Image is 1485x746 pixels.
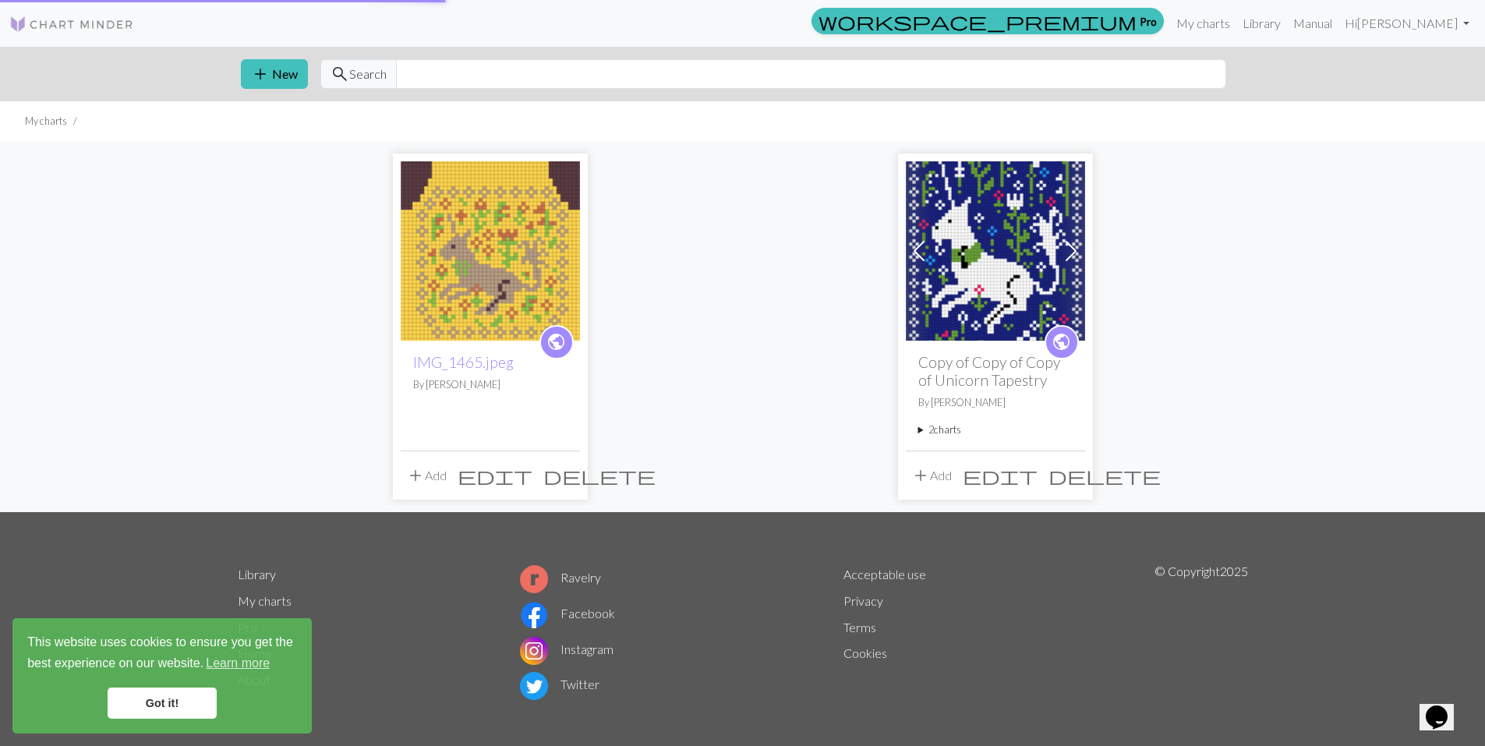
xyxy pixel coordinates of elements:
[546,330,566,354] span: public
[406,465,425,486] span: add
[1154,562,1248,704] p: © Copyright 2025
[238,593,292,608] a: My charts
[458,466,532,485] i: Edit
[203,652,272,675] a: learn more about cookies
[843,645,887,660] a: Cookies
[452,461,538,490] button: Edit
[413,353,514,371] a: IMG_1465.jpeg
[241,59,308,89] button: New
[1052,330,1071,354] span: public
[1052,327,1071,358] i: public
[538,461,661,490] button: Delete
[401,461,452,490] button: Add
[9,15,134,34] img: Logo
[520,642,613,656] a: Instagram
[843,620,876,635] a: Terms
[520,637,548,665] img: Instagram logo
[520,570,601,585] a: Ravelry
[1420,684,1469,730] iframe: chat widget
[520,565,548,593] img: Ravelry logo
[906,461,957,490] button: Add
[543,465,656,486] span: delete
[108,688,217,719] a: dismiss cookie message
[12,618,312,734] div: cookieconsent
[963,466,1038,485] i: Edit
[546,327,566,358] i: public
[413,377,567,392] p: By [PERSON_NAME]
[843,567,926,582] a: Acceptable use
[918,422,1073,437] summary: 2charts
[1236,8,1287,39] a: Library
[843,593,883,608] a: Privacy
[520,601,548,629] img: Facebook logo
[911,465,930,486] span: add
[251,63,270,85] span: add
[1045,325,1079,359] a: public
[811,8,1164,34] a: Pro
[520,672,548,700] img: Twitter logo
[27,633,297,675] span: This website uses cookies to ensure you get the best experience on our website.
[1043,461,1166,490] button: Delete
[401,242,580,256] a: IMG_1465.jpeg
[401,161,580,341] img: IMG_1465.jpeg
[1048,465,1161,486] span: delete
[520,606,615,620] a: Facebook
[1170,8,1236,39] a: My charts
[539,325,574,359] a: public
[238,567,276,582] a: Library
[918,353,1073,389] h2: Copy of Copy of Copy of Unicorn Tapestry
[1287,8,1338,39] a: Manual
[25,114,67,129] li: My charts
[1338,8,1476,39] a: Hi[PERSON_NAME]
[963,465,1038,486] span: edit
[349,65,387,83] span: Search
[957,461,1043,490] button: Edit
[331,63,349,85] span: search
[458,465,532,486] span: edit
[918,395,1073,410] p: By [PERSON_NAME]
[819,10,1137,32] span: workspace_premium
[520,677,599,691] a: Twitter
